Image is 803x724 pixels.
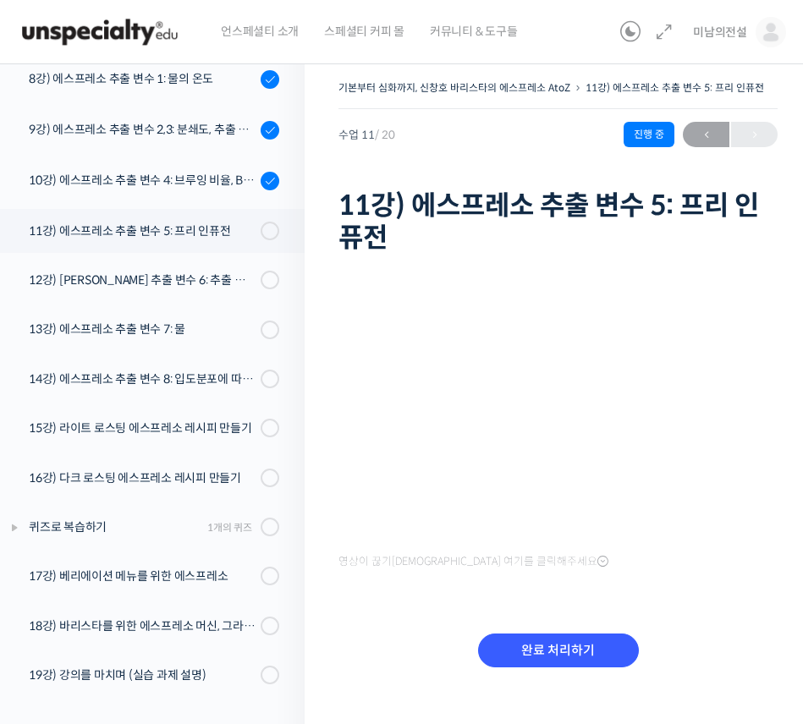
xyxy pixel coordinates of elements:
div: 12강) [PERSON_NAME] 추출 변수 6: 추출 압력 [29,271,256,289]
h1: 11강) 에스프레소 추출 변수 5: 프리 인퓨전 [338,189,778,255]
div: 1개의 퀴즈 [207,519,252,535]
div: 17강) 베리에이션 메뉴를 위한 에스프레소 [29,567,256,585]
div: 14강) 에스프레소 추출 변수 8: 입도분포에 따른 향미 변화 [29,370,256,388]
div: 퀴즈로 복습하기 [29,518,202,536]
input: 완료 처리하기 [478,633,639,668]
div: 13강) 에스프레소 추출 변수 7: 물 [29,320,256,338]
span: 대화 [155,562,175,576]
div: 진행 중 [624,122,674,147]
a: 홈 [5,536,112,579]
span: / 20 [375,128,395,142]
div: 19강) 강의를 마치며 (실습 과제 설명) [29,666,256,684]
div: 9강) 에스프레소 추출 변수 2,3: 분쇄도, 추출 시간 [29,120,256,139]
a: 설정 [218,536,325,579]
span: 설정 [261,562,282,575]
span: 홈 [53,562,63,575]
a: ←이전 [683,122,729,147]
div: 18강) 바리스타를 위한 에스프레소 머신, 그라인더 선택 가이드라인 [29,617,256,635]
span: ← [683,123,729,146]
span: 수업 11 [338,129,395,140]
a: 대화 [112,536,218,579]
a: 11강) 에스프레소 추출 변수 5: 프리 인퓨전 [586,81,764,94]
div: 8강) 에스프레소 추출 변수 1: 물의 온도 [29,69,256,88]
span: 영상이 끊기[DEMOGRAPHIC_DATA] 여기를 클릭해주세요 [338,555,608,568]
div: 11강) 에스프레소 추출 변수 5: 프리 인퓨전 [29,222,256,240]
div: 16강) 다크 로스팅 에스프레소 레시피 만들기 [29,469,256,487]
div: 10강) 에스프레소 추출 변수 4: 브루잉 비율, Brew Ratio [29,171,256,189]
a: 기본부터 심화까지, 신창호 바리스타의 에스프레소 AtoZ [338,81,570,94]
span: 미남의전설 [693,25,747,40]
div: 15강) 라이트 로스팅 에스프레소 레시피 만들기 [29,419,256,437]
